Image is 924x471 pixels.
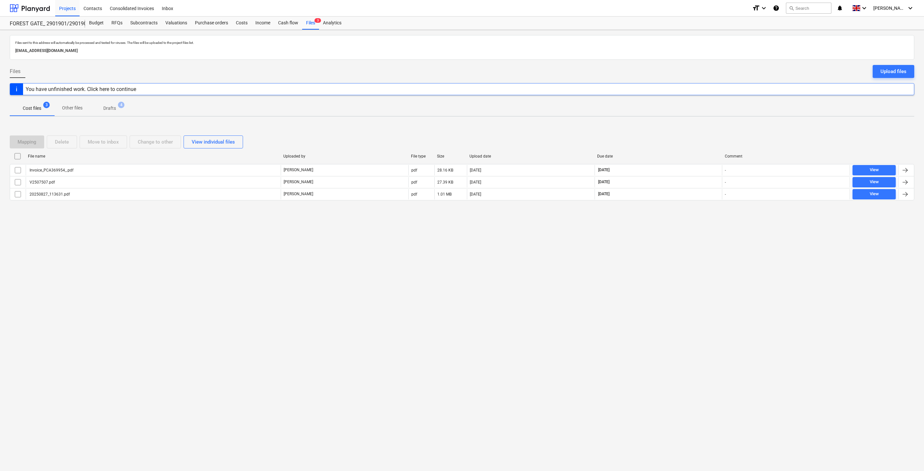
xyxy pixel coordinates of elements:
[837,4,843,12] i: notifications
[789,6,794,11] span: search
[103,105,116,112] p: Drafts
[62,105,83,111] p: Other files
[725,154,847,159] div: Comment
[437,192,452,197] div: 1.01 MB
[126,17,161,30] a: Subcontracts
[725,180,726,185] div: -
[853,177,896,187] button: View
[302,17,319,30] div: Files
[437,154,464,159] div: Size
[192,138,235,146] div: View individual files
[302,17,319,30] a: Files3
[26,86,136,92] div: You have unfinished work. Click here to continue
[191,17,232,30] a: Purchase orders
[437,180,453,185] div: 27.39 KB
[786,3,831,14] button: Search
[284,179,313,185] p: [PERSON_NAME]
[470,180,481,185] div: [DATE]
[232,17,251,30] a: Costs
[597,179,610,185] span: [DATE]
[43,102,50,108] span: 3
[906,4,914,12] i: keyboard_arrow_down
[161,17,191,30] a: Valuations
[873,65,914,78] button: Upload files
[411,192,417,197] div: pdf
[892,440,924,471] iframe: Chat Widget
[319,17,345,30] a: Analytics
[29,180,55,185] div: V2507507.pdf
[284,167,313,173] p: [PERSON_NAME]
[108,17,126,30] a: RFQs
[10,68,20,75] span: Files
[860,4,868,12] i: keyboard_arrow_down
[314,18,321,23] span: 3
[118,102,124,108] span: 4
[853,189,896,199] button: View
[870,190,879,198] div: View
[184,135,243,148] button: View individual files
[85,17,108,30] a: Budget
[725,192,726,197] div: -
[597,167,610,173] span: [DATE]
[469,154,592,159] div: Upload date
[284,191,313,197] p: [PERSON_NAME]
[28,154,278,159] div: File name
[853,165,896,175] button: View
[251,17,274,30] a: Income
[725,168,726,172] div: -
[411,180,417,185] div: pdf
[470,192,481,197] div: [DATE]
[870,166,879,174] div: View
[597,191,610,197] span: [DATE]
[10,20,77,27] div: FOREST GATE_ 2901901/2901902/2901903
[870,178,879,186] div: View
[29,192,70,197] div: 20250827_113631.pdf
[752,4,760,12] i: format_size
[597,154,720,159] div: Due date
[880,67,906,76] div: Upload files
[15,47,909,54] p: [EMAIL_ADDRESS][DOMAIN_NAME]
[760,4,768,12] i: keyboard_arrow_down
[29,168,73,172] div: Invoice_PCA369954_.pdf
[274,17,302,30] a: Cash flow
[411,168,417,172] div: pdf
[873,6,906,11] span: [PERSON_NAME]
[15,41,909,45] p: Files sent to this address will automatically be processed and tested for viruses. The files will...
[283,154,406,159] div: Uploaded by
[437,168,453,172] div: 28.16 KB
[470,168,481,172] div: [DATE]
[773,4,779,12] i: Knowledge base
[23,105,41,112] p: Cost files
[411,154,432,159] div: File type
